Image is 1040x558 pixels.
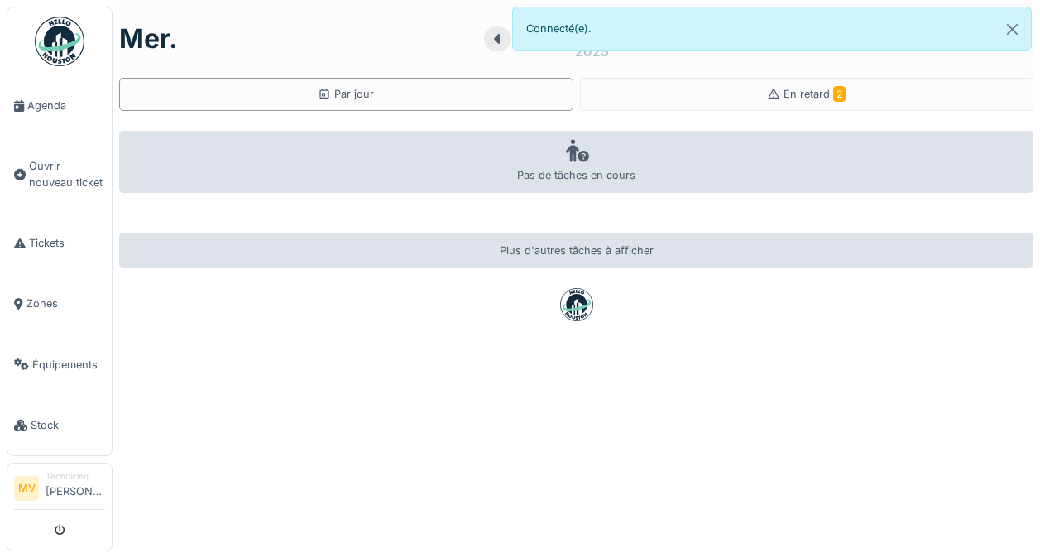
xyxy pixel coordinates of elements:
h1: mer. [119,23,178,55]
a: Agenda [7,75,112,136]
span: Zones [26,296,105,311]
li: [PERSON_NAME] [46,470,105,506]
div: Technicien [46,470,105,483]
div: Pas de tâches en cours [119,131,1033,193]
div: Plus d'autres tâches à afficher [119,233,1033,268]
span: En retard [784,88,846,100]
img: Badge_color-CXgf-gQk.svg [35,17,84,66]
a: Équipements [7,334,112,395]
a: Stock [7,395,112,455]
a: Ouvrir nouveau ticket [7,136,112,213]
button: Close [994,7,1031,51]
li: MV [14,476,39,501]
span: Ouvrir nouveau ticket [29,158,105,190]
span: 2 [833,86,846,102]
img: badge-BVDL4wpA.svg [560,288,593,321]
a: Zones [7,273,112,334]
div: Connecté(e). [512,7,1033,51]
a: MV Technicien[PERSON_NAME] [14,470,105,510]
a: Tickets [7,213,112,273]
div: Par jour [318,86,374,102]
div: 2025 [575,41,609,61]
span: Équipements [32,357,105,373]
span: Agenda [27,98,105,113]
span: Stock [31,417,105,433]
span: Tickets [29,235,105,251]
